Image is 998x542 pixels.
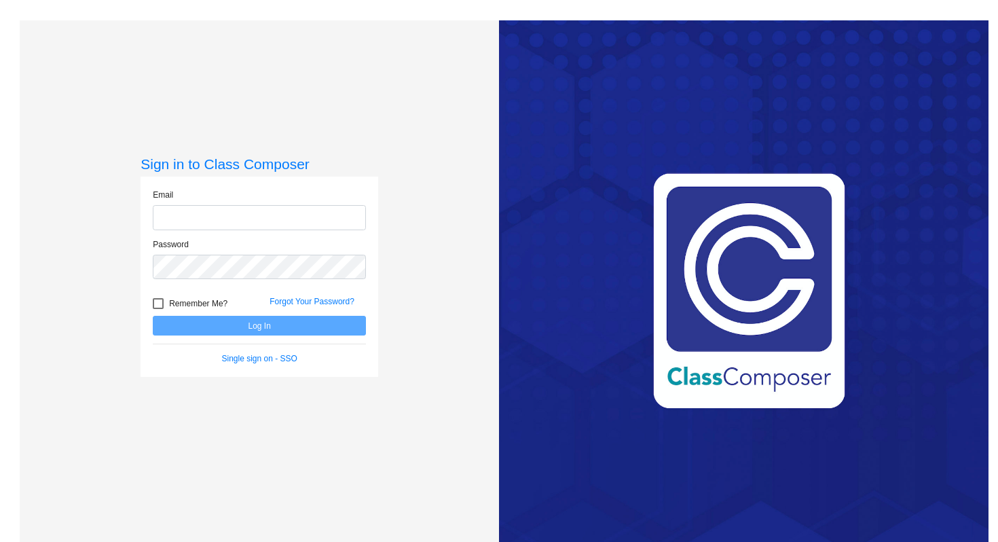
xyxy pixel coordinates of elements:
label: Email [153,189,173,201]
label: Password [153,238,189,251]
a: Single sign on - SSO [222,354,297,363]
h3: Sign in to Class Composer [141,156,378,173]
a: Forgot Your Password? [270,297,354,306]
span: Remember Me? [169,295,227,312]
button: Log In [153,316,366,336]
